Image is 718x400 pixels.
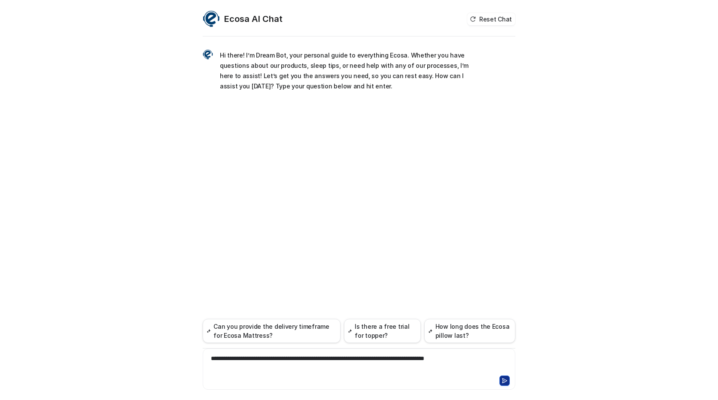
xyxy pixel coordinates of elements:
[224,13,283,25] h2: Ecosa AI Chat
[424,319,515,343] button: How long does the Ecosa pillow last?
[344,319,421,343] button: Is there a free trial for topper?
[203,10,220,27] img: Widget
[203,319,341,343] button: Can you provide the delivery timeframe for Ecosa Mattress?
[467,13,515,25] button: Reset Chat
[220,50,471,91] p: Hi there! I’m Dream Bot, your personal guide to everything Ecosa. Whether you have questions abou...
[203,49,213,60] img: Widget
